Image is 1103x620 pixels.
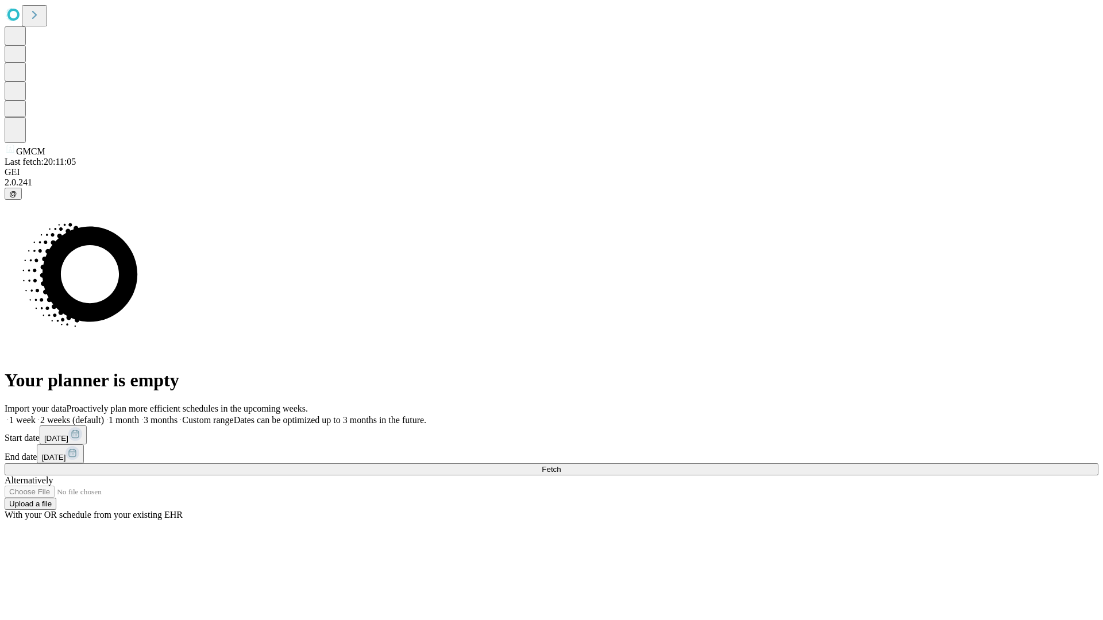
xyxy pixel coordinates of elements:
[542,465,561,474] span: Fetch
[5,177,1098,188] div: 2.0.241
[5,444,1098,463] div: End date
[5,475,53,485] span: Alternatively
[5,167,1098,177] div: GEI
[182,415,233,425] span: Custom range
[109,415,139,425] span: 1 month
[5,463,1098,475] button: Fetch
[37,444,84,463] button: [DATE]
[5,188,22,200] button: @
[5,498,56,510] button: Upload a file
[67,404,308,413] span: Proactively plan more efficient schedules in the upcoming weeks.
[5,510,183,520] span: With your OR schedule from your existing EHR
[9,415,36,425] span: 1 week
[16,146,45,156] span: GMCM
[5,370,1098,391] h1: Your planner is empty
[44,434,68,443] span: [DATE]
[5,404,67,413] span: Import your data
[5,425,1098,444] div: Start date
[234,415,426,425] span: Dates can be optimized up to 3 months in the future.
[40,415,104,425] span: 2 weeks (default)
[144,415,178,425] span: 3 months
[41,453,65,462] span: [DATE]
[9,189,17,198] span: @
[40,425,87,444] button: [DATE]
[5,157,76,166] span: Last fetch: 20:11:05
